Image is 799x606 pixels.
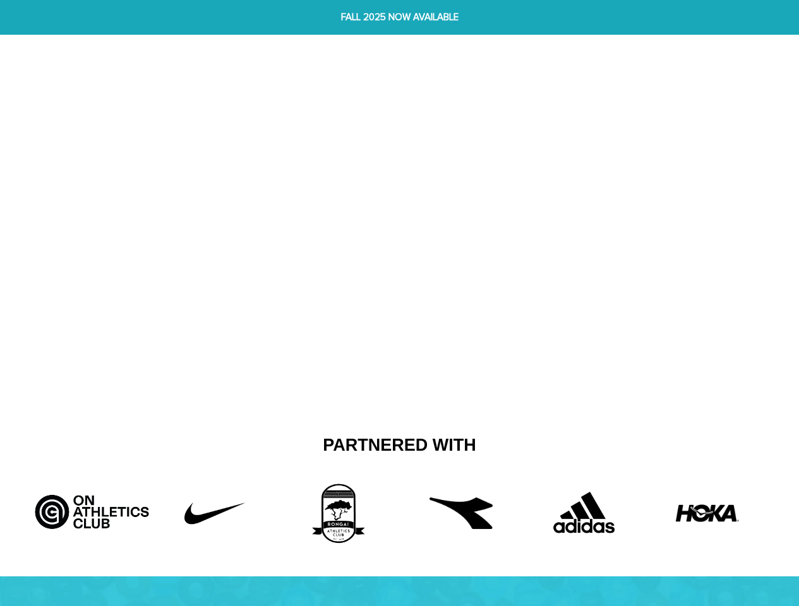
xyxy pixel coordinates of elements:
[248,10,552,25] span: FALL 2025 NOW AVAILABLE
[30,482,153,532] img: Artboard_5_bcd5fb9d-526a-4748-82a7-e4a7ed1c43f8.jpg
[167,482,262,545] img: Untitled-1_42f22808-10d6-43b8-a0fd-fffce8cf9462.png
[291,482,385,545] img: 3rd_partner.png
[537,482,632,545] img: Adidas.png
[676,482,739,545] img: HOKA-logo.webp
[430,482,493,545] img: free-diadora-logo-icon-download-in-svg-png-gif-file-formats--brand-fashion-pack-logos-icons-28542...
[40,435,760,456] h2: Partnered With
